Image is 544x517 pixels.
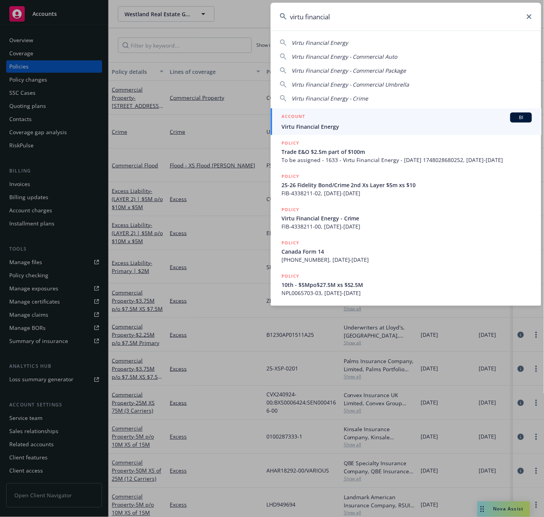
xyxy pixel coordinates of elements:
[271,268,541,301] a: POLICY10th - $5Mpo$27.5M xs $52.5MNPL0065703-03, [DATE]-[DATE]
[513,114,529,121] span: BI
[281,181,532,189] span: 25-26 Fidelity Bond/Crime 2nd Xs Layer $5m xs $10
[292,81,409,88] span: Virtu Financial Energy - Commercial Umbrella
[271,3,541,31] input: Search...
[281,281,532,289] span: 10th - $5Mpo$27.5M xs $52.5M
[271,108,541,135] a: ACCOUNTBIVirtu Financial Energy
[281,239,299,247] h5: POLICY
[292,53,397,60] span: Virtu Financial Energy - Commercial Auto
[271,168,541,201] a: POLICY25-26 Fidelity Bond/Crime 2nd Xs Layer $5m xs $10FIB-4338211-02, [DATE]-[DATE]
[281,172,299,180] h5: POLICY
[271,201,541,235] a: POLICYVirtu Financial Energy - CrimeFIB-4338211-00, [DATE]-[DATE]
[281,156,532,164] span: To be assigned - 1633 - Virtu Financial Energy - [DATE] 1748028680252, [DATE]-[DATE]
[281,206,299,213] h5: POLICY
[281,148,532,156] span: Trade E&O $2.5m part of $100m
[271,235,541,268] a: POLICYCanada Form 14[PHONE_NUMBER], [DATE]-[DATE]
[281,123,532,131] span: Virtu Financial Energy
[281,289,532,297] span: NPL0065703-03, [DATE]-[DATE]
[292,39,348,46] span: Virtu Financial Energy
[292,95,368,102] span: Virtu Financial Energy - Crime
[281,222,532,230] span: FIB-4338211-00, [DATE]-[DATE]
[271,135,541,168] a: POLICYTrade E&O $2.5m part of $100mTo be assigned - 1633 - Virtu Financial Energy - [DATE] 174802...
[281,247,532,256] span: Canada Form 14
[281,214,532,222] span: Virtu Financial Energy - Crime
[281,272,299,280] h5: POLICY
[292,67,406,74] span: Virtu Financial Energy - Commercial Package
[281,113,305,122] h5: ACCOUNT
[281,256,532,264] span: [PHONE_NUMBER], [DATE]-[DATE]
[281,139,299,147] h5: POLICY
[281,189,532,197] span: FIB-4338211-02, [DATE]-[DATE]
